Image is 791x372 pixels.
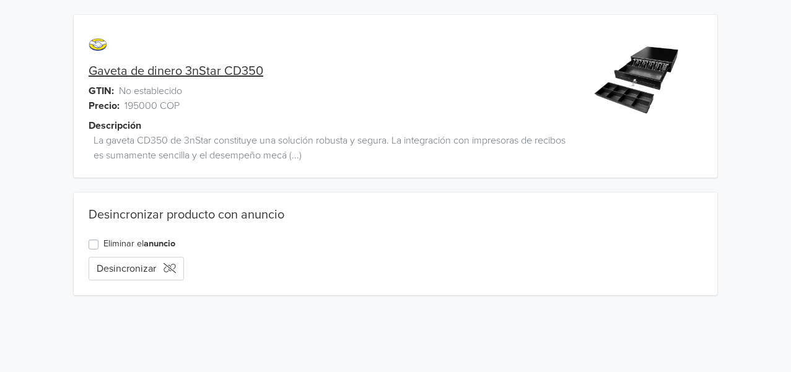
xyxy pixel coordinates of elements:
[89,64,263,79] a: Gaveta de dinero 3nStar CD350
[144,238,175,249] a: anuncio
[94,133,571,163] span: La gaveta CD350 de 3nStar constituye una solución robusta y segura. La integración con impresoras...
[89,98,120,113] span: Precio:
[103,237,175,251] label: Eliminar el
[89,257,184,280] button: Desincronizar
[125,98,180,113] span: 195000 COP
[89,84,114,98] span: GTIN:
[119,84,182,98] span: No establecido
[590,40,684,133] img: product_image
[89,207,702,222] div: Desincronizar producto con anuncio
[89,118,141,133] span: Descripción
